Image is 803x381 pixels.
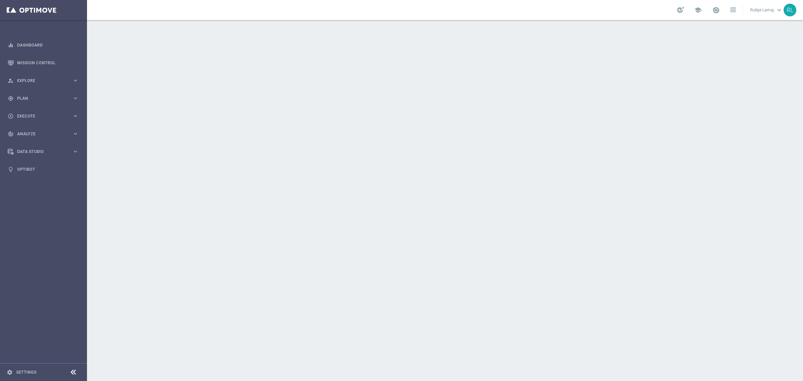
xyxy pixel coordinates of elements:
[8,160,79,178] div: Optibot
[72,148,79,155] i: keyboard_arrow_right
[8,42,14,48] i: equalizer
[17,160,79,178] a: Optibot
[7,96,79,101] button: gps_fixed Plan keyboard_arrow_right
[8,36,79,54] div: Dashboard
[72,77,79,84] i: keyboard_arrow_right
[7,113,79,119] button: play_circle_outline Execute keyboard_arrow_right
[17,132,72,136] span: Analyze
[17,79,72,83] span: Explore
[8,78,72,84] div: Explore
[7,149,79,154] button: Data Studio keyboard_arrow_right
[8,149,72,155] div: Data Studio
[17,36,79,54] a: Dashboard
[776,6,783,14] span: keyboard_arrow_down
[16,370,36,374] a: Settings
[8,78,14,84] i: person_search
[7,60,79,66] button: Mission Control
[8,131,14,137] i: track_changes
[17,150,72,154] span: Data Studio
[8,95,14,101] i: gps_fixed
[72,113,79,119] i: keyboard_arrow_right
[8,95,72,101] div: Plan
[17,114,72,118] span: Execute
[749,5,784,15] a: Rubije Lamajkeyboard_arrow_down
[7,43,79,48] button: equalizer Dashboard
[72,131,79,137] i: keyboard_arrow_right
[72,95,79,101] i: keyboard_arrow_right
[8,113,72,119] div: Execute
[694,6,702,14] span: school
[784,4,796,16] div: RL
[8,131,72,137] div: Analyze
[7,131,79,137] button: track_changes Analyze keyboard_arrow_right
[17,96,72,100] span: Plan
[17,54,79,72] a: Mission Control
[7,78,79,83] button: person_search Explore keyboard_arrow_right
[8,54,79,72] div: Mission Control
[7,167,79,172] button: lightbulb Optibot
[8,113,14,119] i: play_circle_outline
[7,369,13,375] i: settings
[8,166,14,172] i: lightbulb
